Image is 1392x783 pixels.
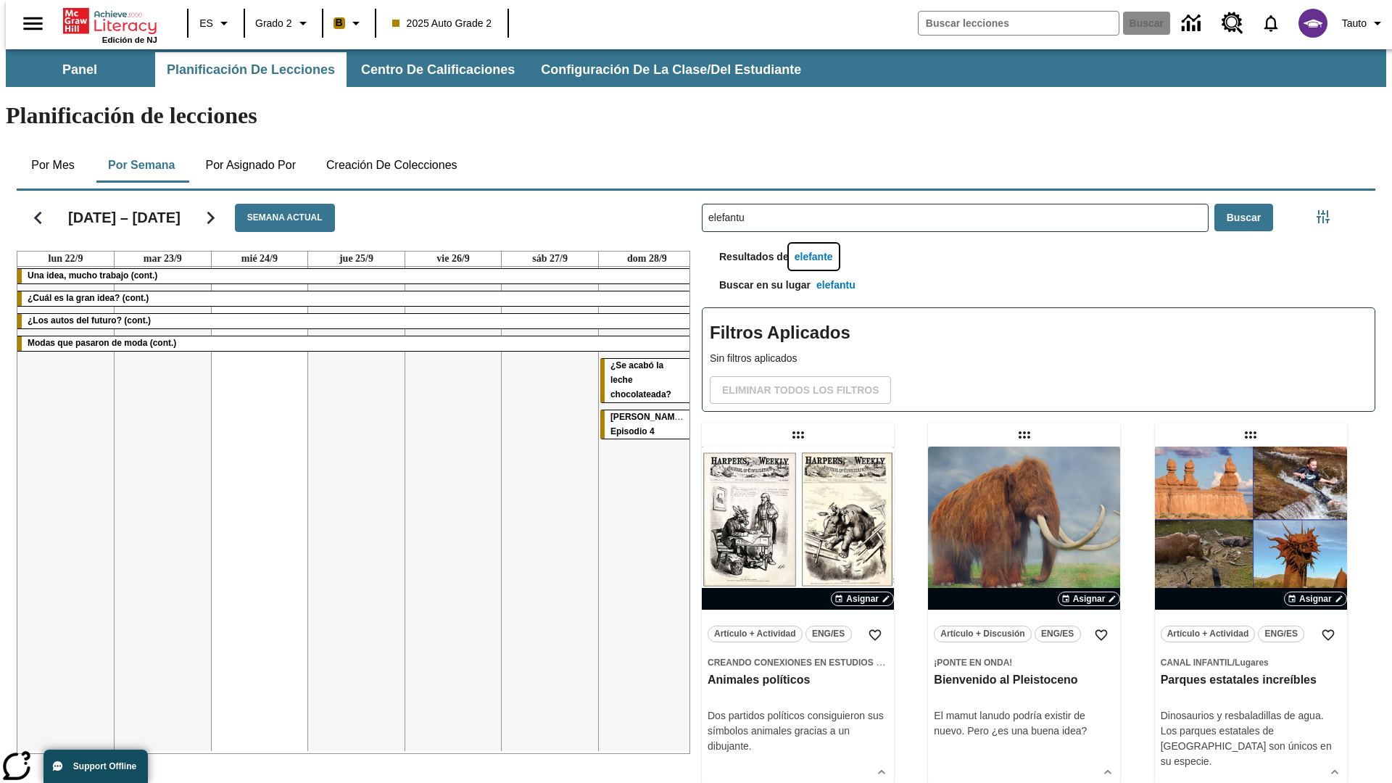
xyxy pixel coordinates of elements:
[17,148,89,183] button: Por mes
[6,52,814,87] div: Subbarra de navegación
[710,351,1367,366] p: Sin filtros aplicados
[349,52,526,87] button: Centro de calificaciones
[17,269,695,283] div: Una idea, mucho trabajo (cont.)
[710,315,1367,351] h2: Filtros Aplicados
[610,360,671,399] span: ¿Se acabó la leche chocolateada?
[862,622,888,648] button: Añadir a mis Favoritas
[6,49,1386,87] div: Subbarra de navegación
[63,5,157,44] div: Portada
[155,52,347,87] button: Planificación de lecciones
[434,252,473,266] a: 26 de septiembre de 2025
[7,52,152,87] button: Panel
[328,10,370,36] button: Boost El color de la clase es anaranjado claro. Cambiar el color de la clase.
[708,655,888,670] span: Tema: Creando conexiones en Estudios Sociales/Historia de Estados Unidos I
[28,293,149,303] span: ¿Cuál es la gran idea? (cont.)
[703,204,1208,231] input: Buscar lecciones
[17,314,695,328] div: ¿Los autos del futuro? (cont.)
[1161,655,1341,670] span: Tema: Canal Infantil/Lugares
[6,102,1386,129] h1: Planificación de lecciones
[708,658,920,668] span: Creando conexiones en Estudios Sociales
[1161,626,1256,642] button: Artículo + Actividad
[1258,626,1304,642] button: ENG/ES
[708,673,888,688] h3: Animales políticos
[919,12,1119,35] input: Buscar campo
[28,315,151,326] span: ¿Los autos del futuro? (cont.)
[541,62,801,78] span: Configuración de la clase/del estudiante
[934,655,1114,670] span: Tema: ¡Ponte en onda!/null
[193,10,239,36] button: Lenguaje: ES, Selecciona un idioma
[831,592,894,606] button: Asignar Elegir fechas
[940,626,1024,642] span: Artículo + Discusión
[12,2,54,45] button: Abrir el menú lateral
[20,199,57,236] button: Regresar
[102,36,157,44] span: Edición de NJ
[239,252,281,266] a: 24 de septiembre de 2025
[194,148,307,183] button: Por asignado por
[1161,658,1232,668] span: Canal Infantil
[199,16,213,31] span: ES
[17,336,695,351] div: Modas que pasaron de moda (cont.)
[600,410,694,439] div: Elena Menope: Episodio 4
[702,278,811,300] p: Buscar en su lugar
[1013,423,1036,447] div: Lección arrastrable: Bienvenido al Pleistoceno
[141,252,185,266] a: 23 de septiembre de 2025
[255,16,292,31] span: Grado 2
[1235,658,1269,668] span: Lugares
[846,592,879,605] span: Asignar
[714,626,796,642] span: Artículo + Actividad
[28,270,157,281] span: Una idea, mucho trabajo (cont.)
[62,62,97,78] span: Panel
[17,291,695,306] div: ¿Cuál es la gran idea? (cont.)
[1232,658,1235,668] span: /
[73,761,136,771] span: Support Offline
[812,626,845,642] span: ENG/ES
[46,252,86,266] a: 22 de septiembre de 2025
[871,761,892,783] button: Ver más
[934,708,1114,739] div: El mamut lanudo podría existir de nuevo. Pero ¿es una buena idea?
[249,10,318,36] button: Grado: Grado 2, Elige un grado
[1097,761,1119,783] button: Ver más
[708,626,803,642] button: Artículo + Actividad
[1073,592,1106,605] span: Asignar
[1058,592,1121,606] button: Asignar Elegir fechas
[1298,9,1327,38] img: avatar image
[1088,622,1114,648] button: Añadir a mis Favoritas
[1173,4,1213,43] a: Centro de información
[1265,626,1298,642] span: ENG/ES
[235,204,335,232] button: Semana actual
[1324,761,1346,783] button: Ver más
[1315,622,1341,648] button: Añadir a mis Favoritas
[1041,626,1074,642] span: ENG/ES
[1161,708,1341,769] div: Dinosaurios y resbaladillas de agua. Los parques estatales de [GEOGRAPHIC_DATA] son únicos en su ...
[1239,423,1262,447] div: Lección arrastrable: Parques estatales increíbles
[1214,204,1273,232] button: Buscar
[96,148,186,183] button: Por semana
[934,658,1012,668] span: ¡Ponte en onda!
[392,16,492,31] span: 2025 Auto Grade 2
[336,14,343,32] span: B
[702,249,789,272] p: Resultados de
[1336,10,1392,36] button: Perfil/Configuración
[43,750,148,783] button: Support Offline
[529,52,813,87] button: Configuración de la clase/del estudiante
[1309,202,1338,231] button: Menú lateral de filtros
[1035,626,1081,642] button: ENG/ES
[1161,673,1341,688] h3: Parques estatales increíbles
[1213,4,1252,43] a: Centro de recursos, Se abrirá en una pestaña nueva.
[28,338,176,348] span: Modas que pasaron de moda (cont.)
[702,307,1375,412] div: Filtros Aplicados
[805,626,852,642] button: ENG/ES
[1299,592,1332,605] span: Asignar
[600,359,694,402] div: ¿Se acabó la leche chocolateada?
[1167,626,1249,642] span: Artículo + Actividad
[68,209,181,226] h2: [DATE] – [DATE]
[529,252,571,266] a: 27 de septiembre de 2025
[610,412,687,436] span: Elena Menope: Episodio 4
[934,626,1031,642] button: Artículo + Discusión
[361,62,515,78] span: Centro de calificaciones
[336,252,376,266] a: 25 de septiembre de 2025
[1290,4,1336,42] button: Escoja un nuevo avatar
[1284,592,1347,606] button: Asignar Elegir fechas
[708,708,888,754] div: Dos partidos políticos consiguieron sus símbolos animales gracias a un dibujante.
[624,252,670,266] a: 28 de septiembre de 2025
